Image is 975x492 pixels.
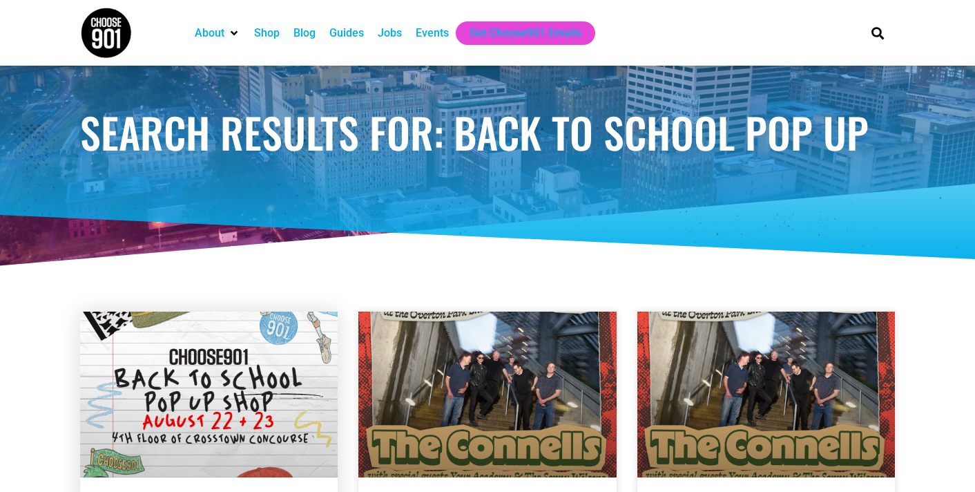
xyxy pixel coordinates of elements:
[293,25,316,41] a: Blog
[188,21,247,45] div: About
[416,25,449,41] a: Events
[254,25,280,41] a: Shop
[358,312,616,477] a: Five men stand on stairs under a metal structure in a promotional poster for The Connells’ free c...
[867,21,889,44] div: Search
[470,25,581,41] a: Get Choose901 Emails
[637,312,895,477] a: Promotional poster for the Free Concert Series and PowerPop Festival at Overton Park Shell, featu...
[80,111,895,153] h1: Search Results for: back to school pop up
[195,25,224,41] a: About
[188,21,848,45] nav: Main nav
[378,25,402,41] a: Jobs
[329,25,364,41] a: Guides
[80,312,338,477] a: Flyer for the Choose901 Back to School Pop Up Shop on August 22 and 23, fourth floor of Crosstown...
